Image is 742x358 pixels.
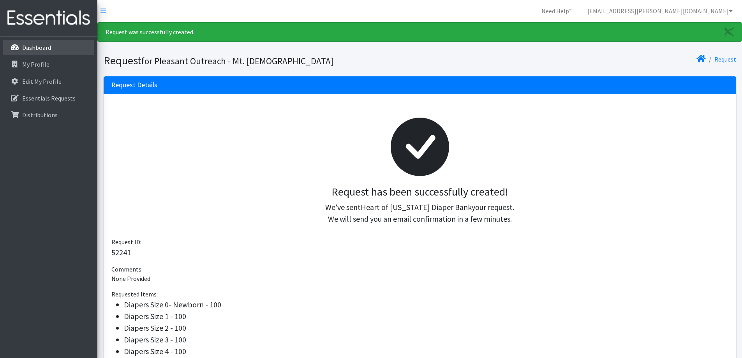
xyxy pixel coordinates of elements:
[104,54,417,67] h1: Request
[124,346,728,357] li: Diapers Size 4 - 100
[3,56,94,72] a: My Profile
[118,201,722,225] p: We've sent your request. We will send you an email confirmation in a few minutes.
[714,55,736,63] a: Request
[111,81,157,89] h3: Request Details
[3,107,94,123] a: Distributions
[118,185,722,199] h3: Request has been successfully created!
[124,299,728,310] li: Diapers Size 0- Newborn - 100
[124,322,728,334] li: Diapers Size 2 - 100
[22,94,76,102] p: Essentials Requests
[535,3,578,19] a: Need Help?
[124,310,728,322] li: Diapers Size 1 - 100
[124,334,728,346] li: Diapers Size 3 - 100
[111,247,728,258] p: 52241
[111,275,150,282] span: None Provided
[3,74,94,89] a: Edit My Profile
[111,265,143,273] span: Comments:
[3,40,94,55] a: Dashboard
[22,111,58,119] p: Distributions
[141,55,333,67] small: for Pleasant Outreach - Mt. [DEMOGRAPHIC_DATA]
[3,5,94,31] img: HumanEssentials
[361,202,472,212] span: Heart of [US_STATE] Diaper Bank
[97,22,742,42] div: Request was successfully created.
[22,44,51,51] p: Dashboard
[22,60,49,68] p: My Profile
[111,290,158,298] span: Requested Items:
[717,23,742,41] a: Close
[3,90,94,106] a: Essentials Requests
[581,3,739,19] a: [EMAIL_ADDRESS][PERSON_NAME][DOMAIN_NAME]
[111,238,141,246] span: Request ID:
[22,78,62,85] p: Edit My Profile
